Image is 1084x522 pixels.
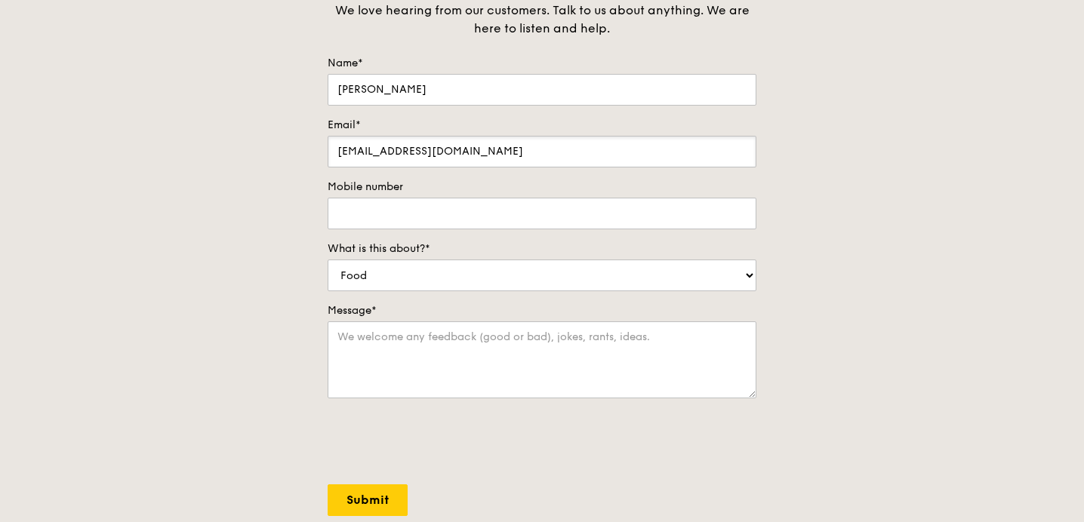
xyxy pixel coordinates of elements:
label: What is this about?* [328,241,756,256]
label: Name* [328,56,756,71]
iframe: reCAPTCHA [328,413,557,472]
label: Mobile number [328,180,756,195]
input: Submit [328,484,408,516]
label: Email* [328,118,756,133]
label: Message* [328,303,756,318]
div: We love hearing from our customers. Talk to us about anything. We are here to listen and help. [328,2,756,38]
